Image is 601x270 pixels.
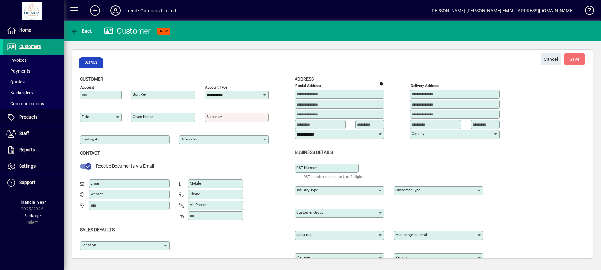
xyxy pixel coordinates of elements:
span: Contact [80,150,100,155]
mat-label: Customer group [296,210,323,215]
span: Receive Documents Via Email [96,163,154,169]
a: Products [3,109,64,125]
span: Address [295,76,314,82]
span: Financial Year [18,200,46,205]
span: Settings [19,163,36,169]
span: Staff [19,131,29,136]
mat-label: Website [91,192,104,196]
mat-label: Given name [133,115,153,119]
a: Invoices [3,55,64,66]
span: Sales defaults [80,227,115,232]
mat-label: Trading as [82,137,99,141]
span: NEW [160,29,168,33]
span: Details [79,57,103,67]
mat-label: Deliver via [181,137,198,141]
mat-label: Mobile [190,181,201,186]
button: Copy to Delivery address [376,79,386,89]
mat-label: Sort key [133,92,146,97]
a: Knowledge Base [580,1,593,22]
mat-label: Manager [296,255,310,259]
mat-label: Title [82,115,89,119]
span: Communications [6,101,44,106]
a: Payments [3,66,64,76]
div: [PERSON_NAME] [PERSON_NAME][EMAIL_ADDRESS][DOMAIN_NAME] [430,5,574,16]
a: Communications [3,98,64,109]
span: Home [19,28,31,33]
span: Backorders [6,90,33,95]
span: Quotes [6,79,25,84]
span: S [570,57,572,62]
mat-label: Alt Phone [190,202,206,207]
span: Support [19,180,35,185]
mat-label: Surname [206,115,221,119]
a: Support [3,175,64,191]
a: Staff [3,126,64,142]
mat-label: Phone [190,192,200,196]
a: Settings [3,158,64,174]
mat-label: Marketing/ Referral [395,233,427,237]
span: Back [71,28,92,34]
mat-label: Account Type [205,85,227,90]
button: Cancel [541,53,561,65]
span: Reports [19,147,35,152]
div: Customer [104,26,151,36]
button: Save [564,53,585,65]
span: Customer [80,76,103,82]
button: Back [69,25,94,37]
button: Profile [105,5,126,16]
mat-label: Region [395,255,407,259]
mat-label: Account [80,85,94,90]
mat-label: Email [91,181,100,186]
mat-label: Sales rep [296,233,312,237]
span: Payments [6,68,30,74]
mat-label: Industry type [296,188,318,192]
span: Cancel [544,54,558,65]
mat-label: GST Number [296,165,317,170]
a: Backorders [3,87,64,98]
div: Trendz Outdoors Limited [126,5,176,16]
span: Business details [295,150,333,155]
span: Package [23,213,41,218]
a: Home [3,22,64,38]
app-page-header-button: Back [64,25,99,37]
a: Reports [3,142,64,158]
mat-hint: GST Number should be 8 or 9 digits [304,173,364,180]
mat-label: Customer type [395,188,420,192]
span: Invoices [6,58,27,63]
button: Add [85,5,105,16]
mat-label: Country [412,131,424,136]
span: ave [570,54,580,65]
span: Customers [19,44,41,49]
mat-label: Location [82,243,96,247]
a: Quotes [3,76,64,87]
span: Products [19,115,37,120]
